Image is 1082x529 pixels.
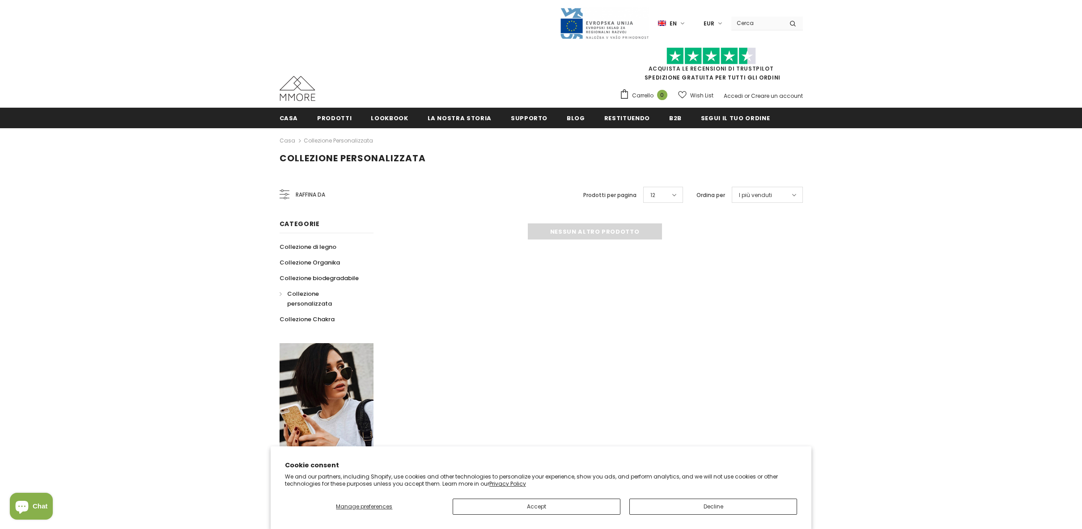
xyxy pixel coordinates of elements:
span: Casa [280,114,298,122]
button: Manage preferences [285,499,444,515]
a: Accedi [724,92,743,100]
a: Javni Razpis [560,19,649,27]
span: I più venduti [739,191,772,200]
span: 0 [657,90,667,100]
span: Collezione Organika [280,258,340,267]
span: Blog [567,114,585,122]
img: Javni Razpis [560,7,649,40]
input: Search Site [731,17,783,29]
a: Collezione Organika [280,255,340,270]
inbox-online-store-chat: Shopify online store chat [7,493,55,522]
span: B2B [669,114,682,122]
span: en [670,19,677,28]
a: Wish List [678,88,713,103]
img: Fidati di Pilot Stars [666,47,756,65]
span: Wish List [690,91,713,100]
span: Collezione Chakra [280,315,335,323]
a: Lookbook [371,108,408,128]
span: Raffina da [296,190,325,200]
a: Blog [567,108,585,128]
span: Segui il tuo ordine [701,114,770,122]
span: Collezione di legno [280,243,336,251]
a: Casa [280,135,295,146]
a: Collezione di legno [280,239,336,255]
button: Accept [453,499,620,515]
a: Carrello 0 [619,89,672,102]
span: Categorie [280,219,320,228]
button: Decline [629,499,797,515]
a: Privacy Policy [489,480,526,487]
a: Collezione personalizzata [304,137,373,144]
span: Collezione personalizzata [280,152,426,164]
span: Collezione biodegradabile [280,274,359,282]
a: Collezione Chakra [280,311,335,327]
h2: Cookie consent [285,461,798,470]
span: Prodotti [317,114,352,122]
span: La nostra storia [428,114,492,122]
span: 12 [650,191,655,200]
a: Segui il tuo ordine [701,108,770,128]
span: or [744,92,750,100]
span: EUR [704,19,714,28]
span: supporto [511,114,547,122]
a: Collezione personalizzata [280,286,364,311]
a: Casa [280,108,298,128]
span: Manage preferences [336,503,392,510]
label: Ordina per [696,191,725,200]
p: We and our partners, including Shopify, use cookies and other technologies to personalize your ex... [285,473,798,487]
img: i-lang-1.png [658,20,666,27]
label: Prodotti per pagina [583,191,636,200]
a: Restituendo [604,108,650,128]
span: Collezione personalizzata [287,290,332,308]
a: supporto [511,108,547,128]
a: Prodotti [317,108,352,128]
span: Carrello [632,91,653,100]
a: Acquista le recensioni di TrustPilot [649,65,774,72]
span: Restituendo [604,114,650,122]
a: Collezione biodegradabile [280,270,359,286]
a: La nostra storia [428,108,492,128]
span: SPEDIZIONE GRATUITA PER TUTTI GLI ORDINI [619,51,803,81]
img: Casi MMORE [280,76,315,101]
span: Lookbook [371,114,408,122]
a: B2B [669,108,682,128]
a: Creare un account [751,92,803,100]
